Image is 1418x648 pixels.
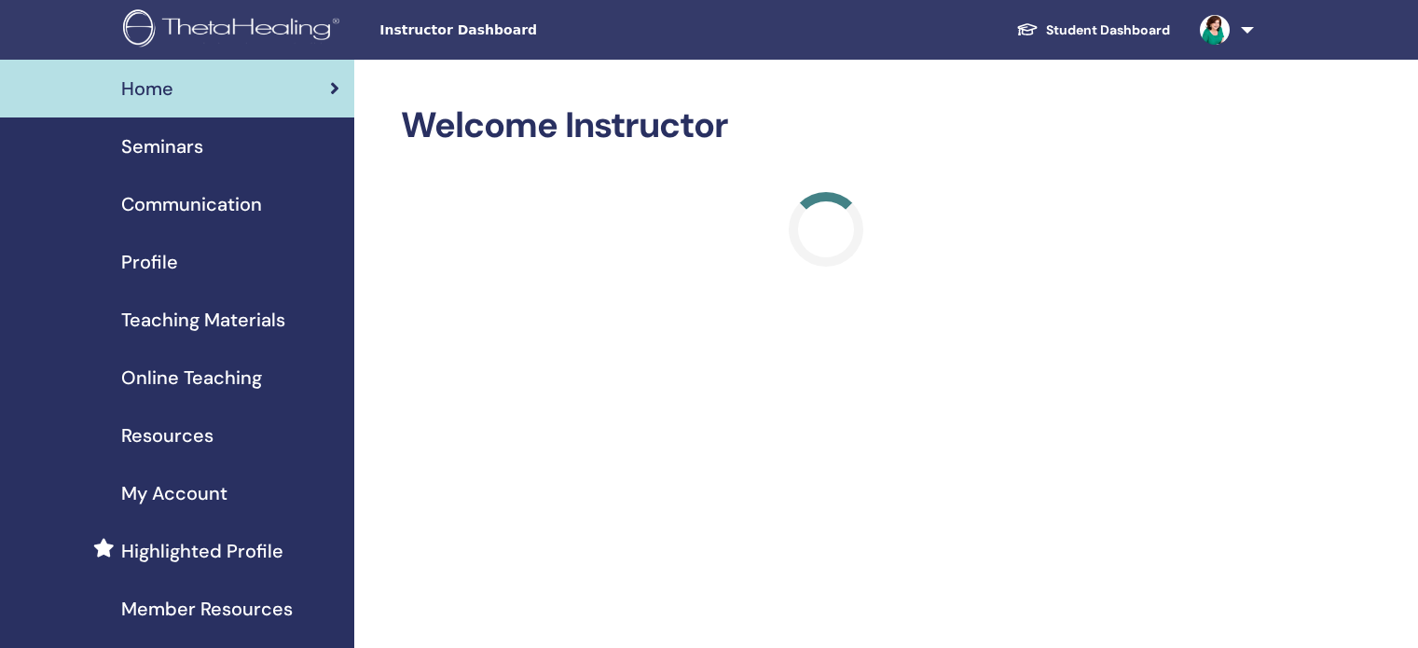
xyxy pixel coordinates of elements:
img: logo.png [123,9,346,51]
span: Home [121,75,173,103]
span: Resources [121,421,213,449]
span: Highlighted Profile [121,537,283,565]
h2: Welcome Instructor [401,104,1250,147]
span: Online Teaching [121,364,262,392]
a: Student Dashboard [1001,13,1185,48]
img: graduation-cap-white.svg [1016,21,1039,37]
span: Seminars [121,132,203,160]
span: Profile [121,248,178,276]
span: Communication [121,190,262,218]
span: Member Resources [121,595,293,623]
span: Instructor Dashboard [379,21,659,40]
img: default.jpg [1200,15,1230,45]
span: My Account [121,479,227,507]
span: Teaching Materials [121,306,285,334]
